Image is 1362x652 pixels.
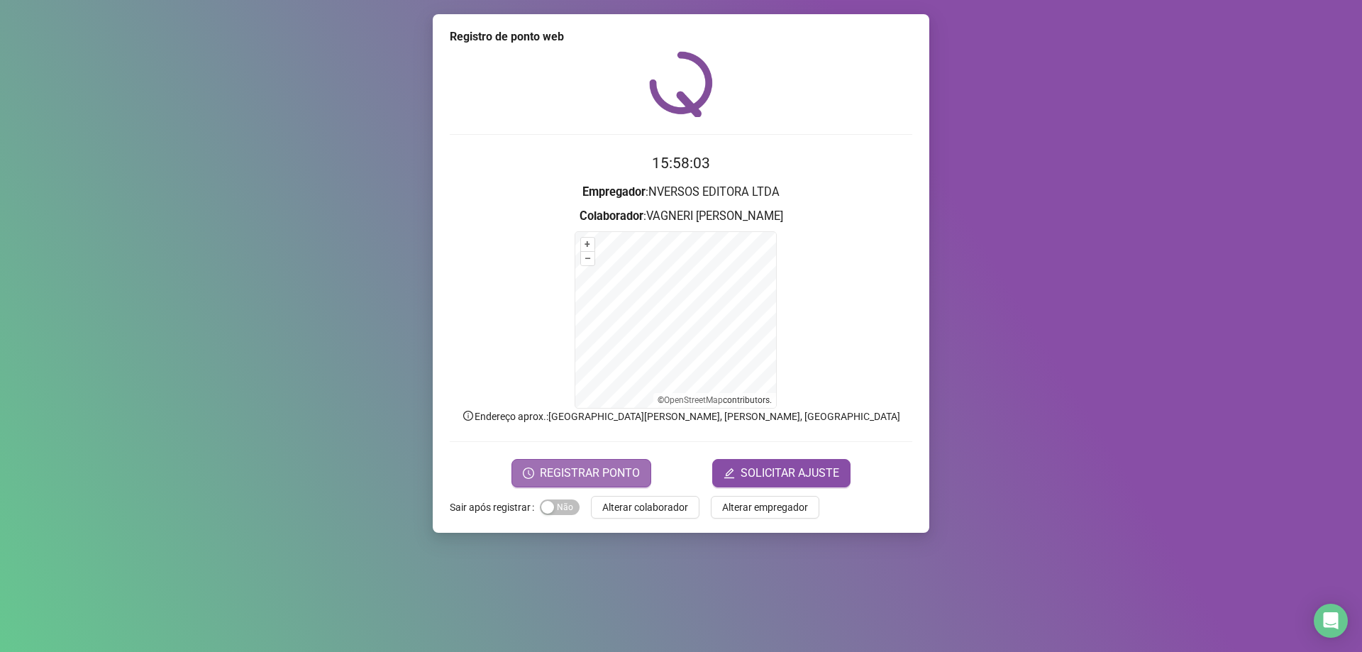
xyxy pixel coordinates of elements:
[540,465,640,482] span: REGISTRAR PONTO
[581,252,594,265] button: –
[649,51,713,117] img: QRPoint
[711,496,819,519] button: Alterar empregador
[450,207,912,226] h3: : VAGNERI [PERSON_NAME]
[450,28,912,45] div: Registro de ponto web
[450,409,912,424] p: Endereço aprox. : [GEOGRAPHIC_DATA][PERSON_NAME], [PERSON_NAME], [GEOGRAPHIC_DATA]
[511,459,651,487] button: REGISTRAR PONTO
[652,155,710,172] time: 15:58:03
[722,499,808,515] span: Alterar empregador
[462,409,475,422] span: info-circle
[523,468,534,479] span: clock-circle
[741,465,839,482] span: SOLICITAR AJUSTE
[581,238,594,251] button: +
[450,183,912,201] h3: : NVERSOS EDITORA LTDA
[1314,604,1348,638] div: Open Intercom Messenger
[580,209,643,223] strong: Colaborador
[602,499,688,515] span: Alterar colaborador
[591,496,699,519] button: Alterar colaborador
[582,185,646,199] strong: Empregador
[658,395,772,405] li: © contributors.
[724,468,735,479] span: edit
[712,459,851,487] button: editSOLICITAR AJUSTE
[450,496,540,519] label: Sair após registrar
[664,395,723,405] a: OpenStreetMap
